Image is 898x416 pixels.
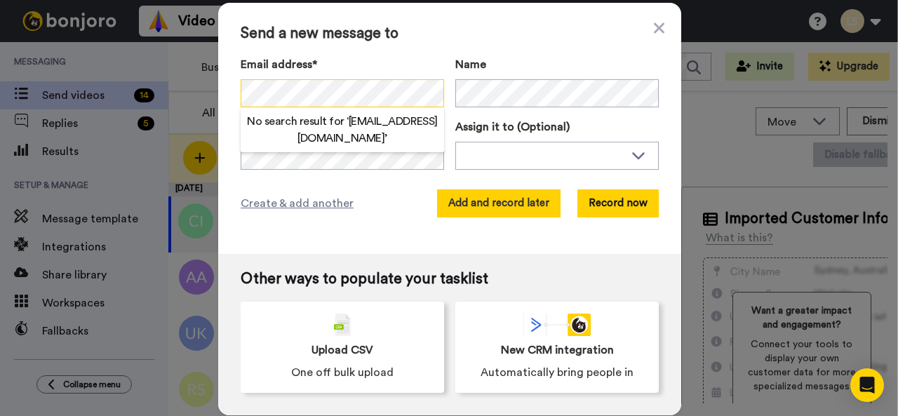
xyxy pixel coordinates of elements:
h2: No search result for ‘ [EMAIL_ADDRESS][DOMAIN_NAME] ’ [241,113,444,147]
span: Create & add another [241,195,354,212]
span: Name [455,56,486,73]
div: Open Intercom Messenger [850,368,884,402]
span: Automatically bring people in [481,364,634,381]
span: Other ways to populate your tasklist [241,271,659,288]
span: Upload CSV [311,342,373,358]
div: animation [523,314,591,336]
label: Email address* [241,56,444,73]
label: Assign it to (Optional) [455,119,659,135]
span: Send a new message to [241,25,659,42]
img: csv-grey.png [334,314,351,336]
span: One off bulk upload [291,364,394,381]
button: Record now [577,189,659,217]
span: New CRM integration [501,342,614,358]
button: Add and record later [437,189,561,217]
